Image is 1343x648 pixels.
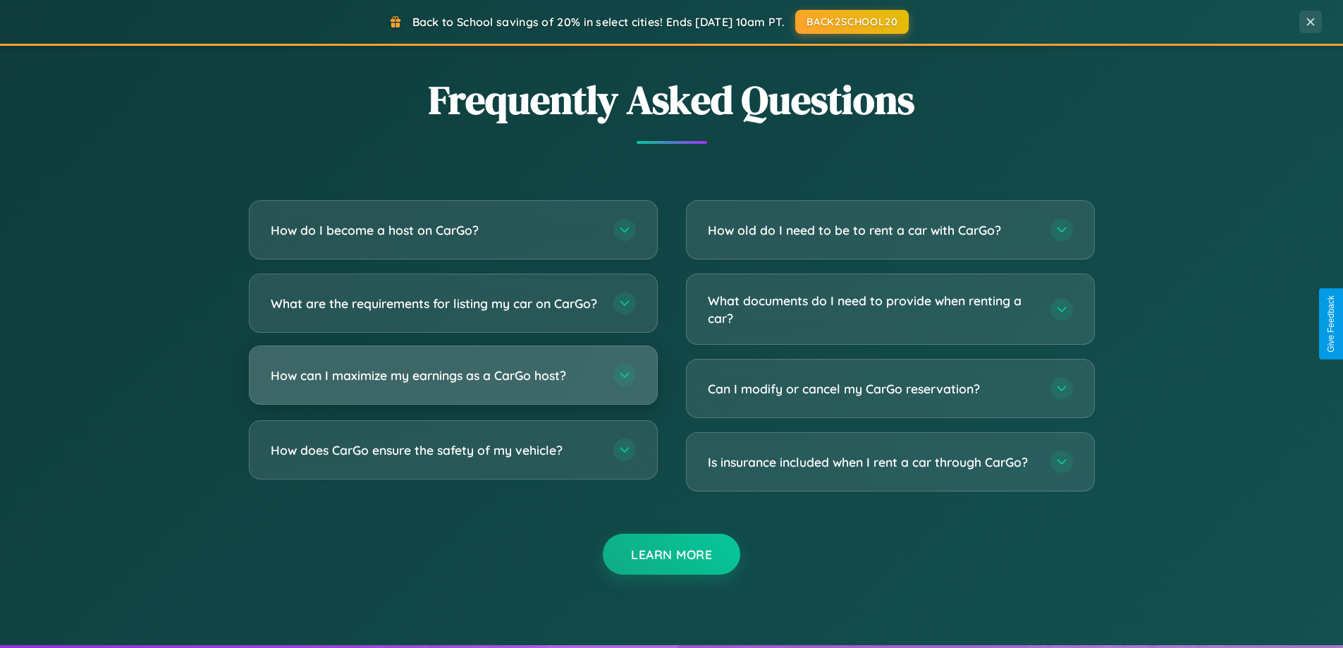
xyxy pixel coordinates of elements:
h3: How old do I need to be to rent a car with CarGo? [708,221,1036,239]
h3: Is insurance included when I rent a car through CarGo? [708,453,1036,471]
h3: How does CarGo ensure the safety of my vehicle? [271,441,599,459]
h2: Frequently Asked Questions [249,73,1095,127]
h3: How do I become a host on CarGo? [271,221,599,239]
h3: What are the requirements for listing my car on CarGo? [271,295,599,312]
h3: What documents do I need to provide when renting a car? [708,292,1036,326]
button: Learn More [603,534,740,575]
div: Give Feedback [1326,295,1336,353]
h3: Can I modify or cancel my CarGo reservation? [708,380,1036,398]
span: Back to School savings of 20% in select cities! Ends [DATE] 10am PT. [412,15,785,29]
h3: How can I maximize my earnings as a CarGo host? [271,367,599,384]
button: BACK2SCHOOL20 [795,10,909,34]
